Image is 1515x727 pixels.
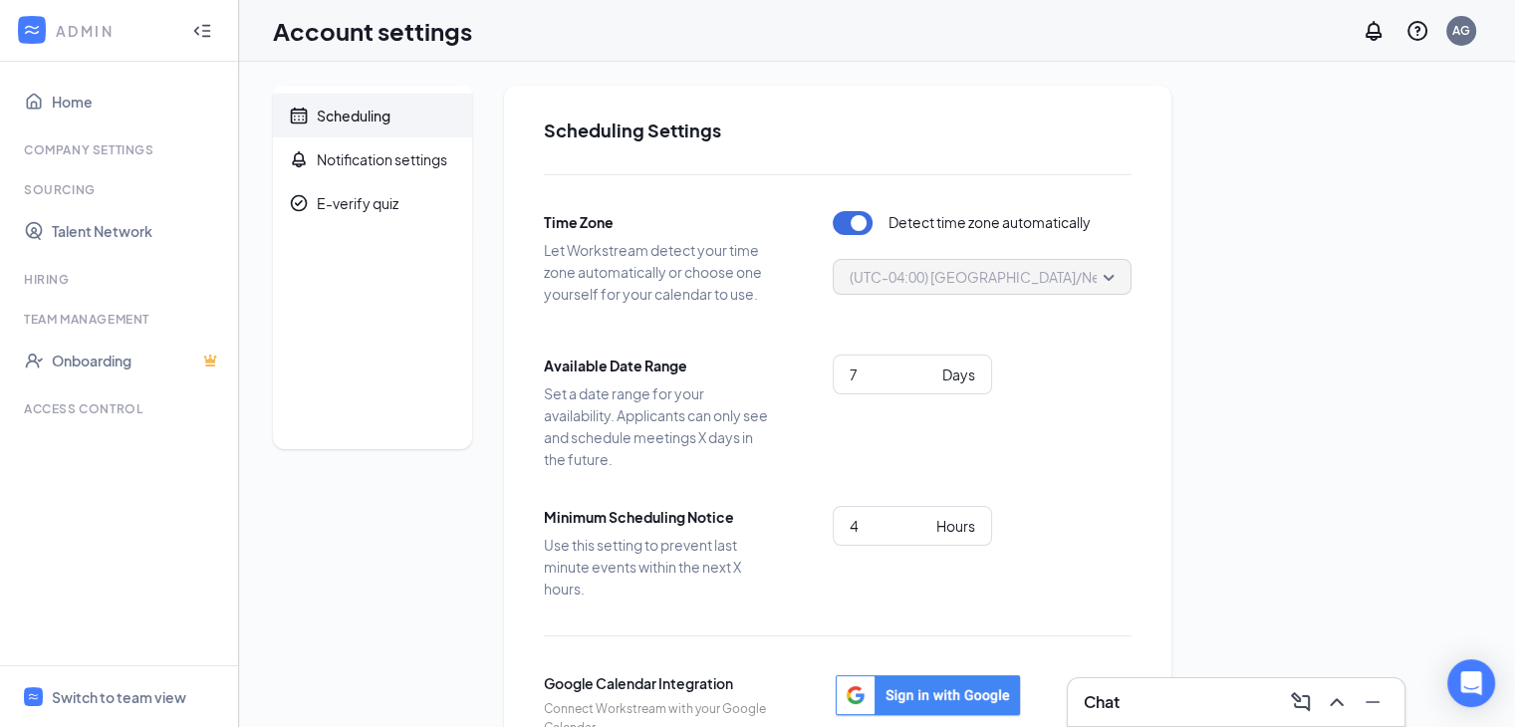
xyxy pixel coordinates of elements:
div: Open Intercom Messenger [1447,659,1495,707]
button: Minimize [1357,686,1389,718]
span: Set a date range for your availability. Applicants can only see and schedule meetings X days in t... [544,382,773,470]
span: Use this setting to prevent last minute events within the next X hours. [544,534,773,600]
a: CheckmarkCircleE-verify quiz [273,181,472,225]
div: Notification settings [317,149,447,169]
svg: ComposeMessage [1289,690,1313,714]
a: OnboardingCrown [52,341,222,380]
span: (UTC-04:00) [GEOGRAPHIC_DATA]/New_York - Eastern Time [850,262,1245,292]
h3: Chat [1084,691,1120,713]
div: Hiring [24,271,218,288]
span: Detect time zone automatically [888,211,1091,235]
span: Let Workstream detect your time zone automatically or choose one yourself for your calendar to use. [544,239,773,305]
svg: Bell [289,149,309,169]
h1: Account settings [273,14,472,48]
svg: ChevronUp [1325,690,1349,714]
svg: Calendar [289,106,309,125]
svg: Minimize [1361,690,1385,714]
a: CalendarScheduling [273,94,472,137]
span: Available Date Range [544,355,773,376]
div: E-verify quiz [317,193,398,213]
div: Switch to team view [52,687,186,707]
a: Talent Network [52,211,222,251]
div: Days [942,363,975,385]
span: Minimum Scheduling Notice [544,506,773,528]
svg: WorkstreamLogo [27,690,40,703]
svg: QuestionInfo [1405,19,1429,43]
svg: CheckmarkCircle [289,193,309,213]
div: ADMIN [56,21,174,41]
svg: WorkstreamLogo [22,20,42,40]
svg: Notifications [1362,19,1386,43]
h2: Scheduling Settings [544,118,1132,142]
div: Sourcing [24,181,218,198]
div: Team Management [24,311,218,328]
div: Hours [936,515,975,537]
a: Home [52,82,222,121]
span: Time Zone [544,211,773,233]
span: Google Calendar Integration [544,672,773,694]
button: ComposeMessage [1285,686,1317,718]
div: Company Settings [24,141,218,158]
div: Scheduling [317,106,390,125]
a: BellNotification settings [273,137,472,181]
button: ChevronUp [1321,686,1353,718]
svg: Collapse [192,21,212,41]
div: Access control [24,400,218,417]
div: AG [1452,22,1470,39]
